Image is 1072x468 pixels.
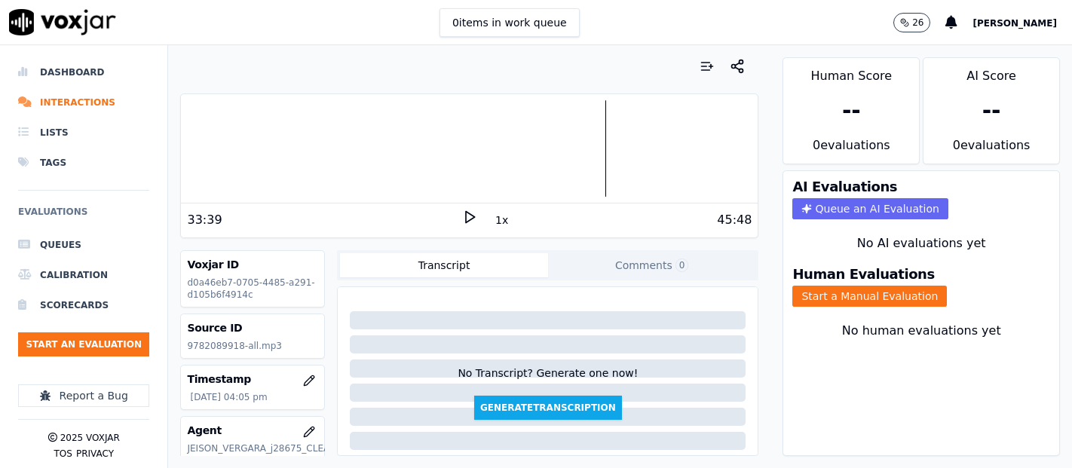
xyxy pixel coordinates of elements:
[18,230,149,260] a: Queues
[54,448,72,460] button: TOS
[187,277,318,301] p: d0a46eb7-0705-4485-a291-d105b6f4914c
[187,423,318,438] h3: Agent
[783,136,919,164] div: 0 evaluation s
[783,58,919,85] div: Human Score
[76,448,114,460] button: Privacy
[795,322,1047,376] div: No human evaluations yet
[440,8,580,37] button: 0items in work queue
[18,332,149,356] button: Start an Evaluation
[675,258,689,272] span: 0
[187,211,222,229] div: 33:39
[18,57,149,87] a: Dashboard
[187,372,318,387] h3: Timestamp
[18,260,149,290] a: Calibration
[792,180,897,194] h3: AI Evaluations
[893,13,930,32] button: 26
[187,320,318,335] h3: Source ID
[9,9,116,35] img: voxjar logo
[18,118,149,148] a: Lists
[474,396,622,420] button: GenerateTranscription
[187,442,318,454] p: JEISON_VERGARA_j28675_CLEANSKY
[792,268,934,281] h3: Human Evaluations
[187,257,318,272] h3: Voxjar ID
[982,97,1001,124] div: --
[60,432,120,444] p: 2025 Voxjar
[912,17,923,29] p: 26
[792,198,948,219] button: Queue an AI Evaluation
[923,58,1059,85] div: AI Score
[717,211,752,229] div: 45:48
[18,384,149,407] button: Report a Bug
[795,234,1047,252] div: No AI evaluations yet
[792,286,947,307] button: Start a Manual Evaluation
[923,136,1059,164] div: 0 evaluation s
[893,13,945,32] button: 26
[458,366,638,396] div: No Transcript? Generate one now!
[492,210,511,231] button: 1x
[18,203,149,230] h6: Evaluations
[18,148,149,178] a: Tags
[972,18,1057,29] span: [PERSON_NAME]
[18,290,149,320] a: Scorecards
[842,97,861,124] div: --
[972,14,1072,32] button: [PERSON_NAME]
[190,391,318,403] p: [DATE] 04:05 pm
[18,87,149,118] a: Interactions
[340,253,548,277] button: Transcript
[548,253,756,277] button: Comments
[187,340,318,352] p: 9782089918-all.mp3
